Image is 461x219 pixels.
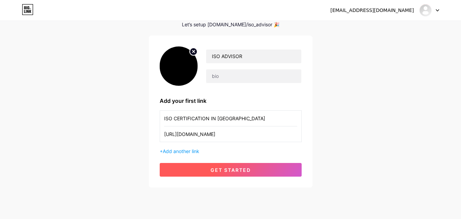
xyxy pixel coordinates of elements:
button: get started [160,163,302,177]
div: [EMAIL_ADDRESS][DOMAIN_NAME] [330,7,414,14]
img: profile pic [160,46,198,86]
span: Add another link [163,148,199,154]
span: get started [211,167,251,173]
img: iso_advisor [419,4,432,17]
div: + [160,148,302,155]
input: Your name [206,50,301,63]
input: URL (https://instagram.com/yourname) [164,126,297,142]
input: Link name (My Instagram) [164,111,297,126]
input: bio [206,69,301,83]
div: Add your first link [160,97,302,105]
div: Let’s setup [DOMAIN_NAME]/iso_advisor 🎉 [149,22,313,27]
